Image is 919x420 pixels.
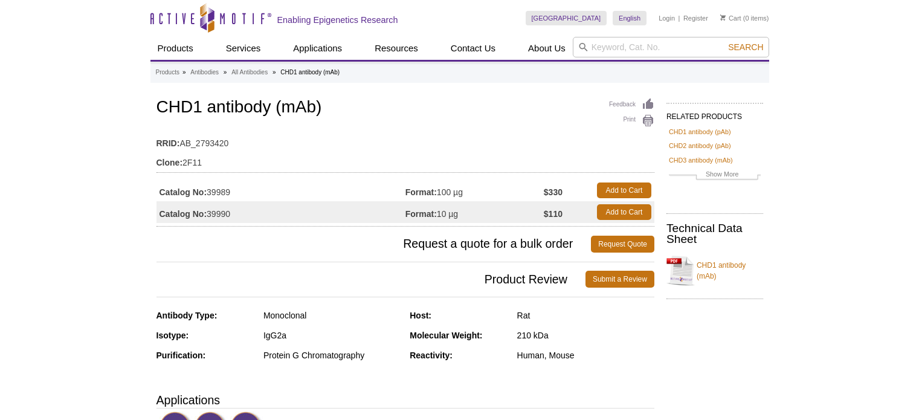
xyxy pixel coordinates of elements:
[517,310,654,321] div: Rat
[231,67,268,78] a: All Antibodies
[720,15,726,21] img: Your Cart
[156,351,206,360] strong: Purification:
[156,138,180,149] strong: RRID:
[720,11,769,25] li: (0 items)
[156,179,405,201] td: 39989
[669,140,731,151] a: CHD2 antibody (pAb)
[160,208,207,219] strong: Catalog No:
[286,37,349,60] a: Applications
[263,350,401,361] div: Protein G Chromatography
[666,103,763,124] h2: RELATED PRODUCTS
[367,37,425,60] a: Resources
[156,311,218,320] strong: Antibody Type:
[683,14,708,22] a: Register
[156,150,654,169] td: 2F11
[156,391,654,409] h3: Applications
[277,15,398,25] h2: Enabling Epigenetics Research
[679,11,680,25] li: |
[156,67,179,78] a: Products
[517,350,654,361] div: Human, Mouse
[724,42,767,53] button: Search
[410,331,482,340] strong: Molecular Weight:
[190,67,219,78] a: Antibodies
[410,311,431,320] strong: Host:
[156,271,585,288] span: Product Review
[526,11,607,25] a: [GEOGRAPHIC_DATA]
[156,98,654,118] h1: CHD1 antibody (mAb)
[517,330,654,341] div: 210 kDa
[405,187,437,198] strong: Format:
[156,131,654,150] td: AB_2793420
[666,253,763,289] a: CHD1 antibody (mAb)
[659,14,675,22] a: Login
[410,351,453,360] strong: Reactivity:
[573,37,769,57] input: Keyword, Cat. No.
[224,69,227,76] li: »
[521,37,573,60] a: About Us
[219,37,268,60] a: Services
[669,169,761,183] a: Show More
[263,310,401,321] div: Monoclonal
[405,208,437,219] strong: Format:
[405,201,544,223] td: 10 µg
[156,157,183,168] strong: Clone:
[263,330,401,341] div: IgG2a
[443,37,503,60] a: Contact Us
[150,37,201,60] a: Products
[280,69,340,76] li: CHD1 antibody (mAb)
[156,201,405,223] td: 39990
[669,155,733,166] a: CHD3 antibody (mAb)
[160,187,207,198] strong: Catalog No:
[609,114,654,128] a: Print
[156,236,592,253] span: Request a quote for a bulk order
[669,126,731,137] a: CHD1 antibody (pAb)
[272,69,276,76] li: »
[597,183,651,198] a: Add to Cart
[405,179,544,201] td: 100 µg
[720,14,741,22] a: Cart
[728,42,763,52] span: Search
[597,204,651,220] a: Add to Cart
[591,236,654,253] a: Request Quote
[156,331,189,340] strong: Isotype:
[544,187,563,198] strong: $330
[585,271,654,288] a: Submit a Review
[544,208,563,219] strong: $110
[613,11,647,25] a: English
[609,98,654,111] a: Feedback
[666,223,763,245] h2: Technical Data Sheet
[182,69,186,76] li: »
